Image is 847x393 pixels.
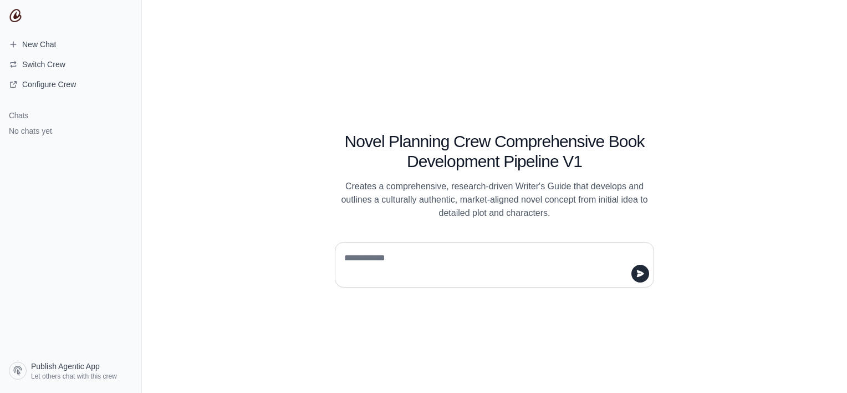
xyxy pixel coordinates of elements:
[335,180,654,220] p: Creates a comprehensive, research-driven Writer's Guide that develops and outlines a culturally a...
[4,75,137,93] a: Configure Crew
[31,361,100,372] span: Publish Agentic App
[9,9,22,22] img: CrewAI Logo
[31,372,117,381] span: Let others chat with this crew
[22,79,76,90] span: Configure Crew
[335,132,654,172] h1: Novel Planning Crew Comprehensive Book Development Pipeline V1
[22,59,65,70] span: Switch Crew
[4,357,137,384] a: Publish Agentic App Let others chat with this crew
[4,56,137,73] button: Switch Crew
[22,39,56,50] span: New Chat
[4,36,137,53] a: New Chat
